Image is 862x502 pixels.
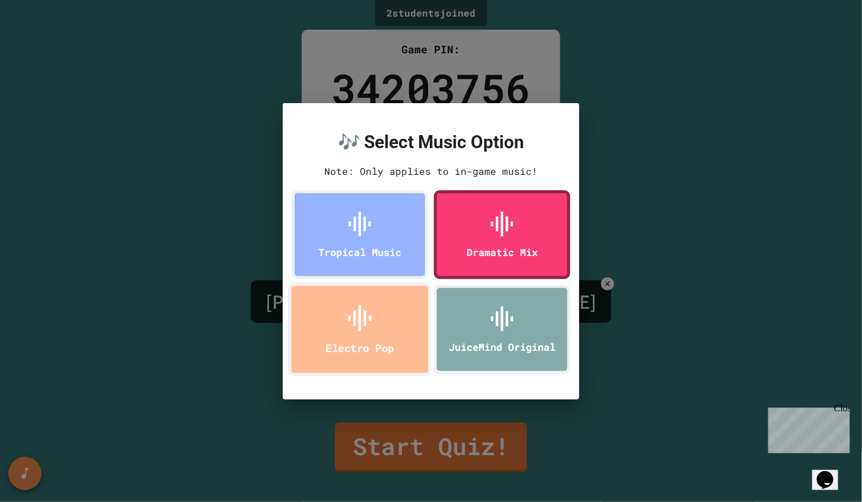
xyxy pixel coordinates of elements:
div: Chat with us now!Close [5,5,82,75]
div: JuiceMind Original [449,340,555,355]
div: Electro Pop [325,340,394,356]
div: Dramatic Mix [467,245,538,260]
div: 🎶 Select Music Option [289,129,573,155]
div: Note: Only applies to in-game music! [289,164,573,178]
div: Tropical Music [318,245,401,260]
iframe: chat widget [812,455,850,490]
iframe: chat widget [764,403,850,453]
